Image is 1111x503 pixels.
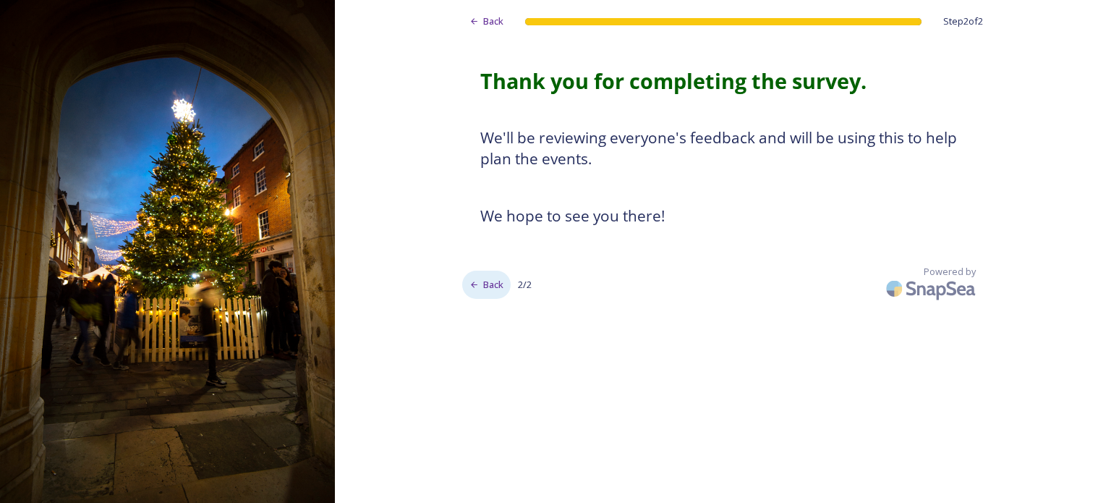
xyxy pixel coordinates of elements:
span: Powered by [924,265,976,279]
strong: Thank you for completing the survey. [480,67,867,95]
img: SnapSea Logo [882,271,983,305]
h3: We'll be reviewing everyone's feedback and will be using this to help plan the events. [480,127,965,170]
h3: We hope to see you there! [480,206,965,227]
span: Back [483,278,503,292]
span: Step 2 of 2 [943,14,983,28]
span: Back [483,14,503,28]
span: 2 / 2 [518,278,532,292]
